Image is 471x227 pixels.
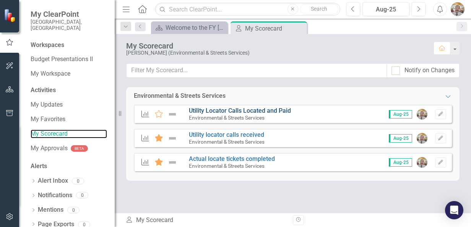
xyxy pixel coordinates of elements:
div: 0 [67,207,80,213]
div: Aug-25 [365,5,407,14]
div: Workspaces [31,41,64,50]
div: Open Intercom Messenger [445,201,463,219]
a: My Scorecard [31,130,107,138]
span: Aug-25 [389,110,412,118]
a: Mentions [38,206,63,214]
input: Filter My Scorecard... [126,63,387,78]
a: Alert Inbox [38,177,68,185]
img: Steve Hardee [451,2,465,16]
div: Welcome to the FY [DATE]-[DATE] Strategic Plan Landing Page! [166,23,226,32]
span: Aug-25 [389,134,412,143]
button: Aug-25 [362,2,409,16]
span: My ClearPoint [31,10,107,19]
div: My Scorecard [245,24,305,33]
div: BETA [71,145,88,152]
img: Steve Hardee [417,109,427,120]
a: Utility locator calls received [189,131,264,138]
small: Environmental & Streets Services [189,163,265,169]
small: Environmental & Streets Services [189,115,265,121]
span: Search [311,6,327,12]
a: My Favorites [31,115,107,124]
div: My Scorecard [126,42,426,50]
div: 0 [76,192,88,199]
img: Steve Hardee [417,133,427,144]
div: 0 [72,178,84,184]
a: Notifications [38,191,72,200]
img: ClearPoint Strategy [4,9,17,22]
button: Search [300,4,338,15]
a: My Approvals [31,144,68,153]
a: Actual locate tickets completed [189,155,275,162]
img: Not Defined [167,134,177,143]
div: Activities [31,86,107,95]
a: Utility Locator Calls Located and Paid [189,107,291,114]
div: [PERSON_NAME] (Environmental & Streets Services) [126,50,426,56]
div: Alerts [31,162,107,171]
small: [GEOGRAPHIC_DATA], [GEOGRAPHIC_DATA] [31,19,107,31]
img: Steve Hardee [417,157,427,168]
a: My Workspace [31,70,107,78]
span: Aug-25 [389,158,412,167]
a: Budget Presentations II [31,55,107,64]
div: My Scorecard [125,216,287,225]
div: Environmental & Streets Services [134,92,226,101]
div: Notify on Changes [404,66,455,75]
img: Not Defined [167,110,177,119]
small: Environmental & Streets Services [189,139,265,145]
input: Search ClearPoint... [155,3,340,16]
a: Welcome to the FY [DATE]-[DATE] Strategic Plan Landing Page! [153,23,226,32]
a: My Updates [31,101,107,109]
img: Not Defined [167,158,177,167]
